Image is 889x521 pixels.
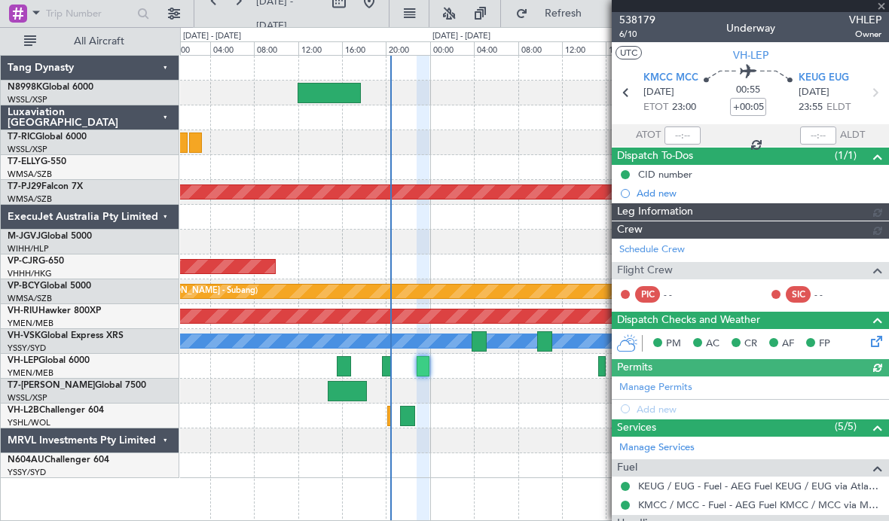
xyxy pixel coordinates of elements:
[562,41,606,55] div: 12:00
[826,100,851,115] span: ELDT
[643,85,674,100] span: [DATE]
[8,467,46,478] a: YSSY/SYD
[638,498,881,511] a: KMCC / MCC - Fuel - AEG Fuel KMCC / MCC via MJS (EJ Asia Only)
[166,41,210,55] div: 00:00
[8,144,47,155] a: WSSL/XSP
[8,157,41,166] span: T7-ELLY
[733,47,768,63] span: VH-LEP
[706,337,719,352] span: AC
[8,293,52,304] a: WMSA/SZB
[736,83,760,98] span: 00:55
[432,30,490,43] div: [DATE] - [DATE]
[8,381,146,390] a: T7-[PERSON_NAME]Global 7500
[298,41,342,55] div: 12:00
[638,480,881,492] a: KEUG / EUG - Fuel - AEG Fuel KEUG / EUG via Atlantic ([GEOGRAPHIC_DATA] Only)
[8,367,53,379] a: YMEN/MEB
[8,83,93,92] a: N8998KGlobal 6000
[8,157,66,166] a: T7-ELLYG-550
[210,41,254,55] div: 04:00
[474,41,518,55] div: 04:00
[430,41,474,55] div: 00:00
[8,455,109,465] a: N604AUChallenger 604
[835,419,857,434] span: (5/5)
[8,306,101,315] a: VH-RIUHawker 800XP
[643,100,668,115] span: ETOT
[849,12,881,28] span: VHLEP
[8,417,50,428] a: YSHL/WOL
[782,337,794,352] span: AF
[518,41,562,55] div: 08:00
[835,148,857,163] span: (1/1)
[643,71,698,86] span: KMCC MCC
[849,28,881,41] span: Owner
[617,459,637,477] span: Fuel
[509,2,599,26] button: Refresh
[8,232,92,241] a: M-JGVJGlobal 5000
[606,41,649,55] div: 16:00
[183,30,241,43] div: [DATE] - [DATE]
[254,41,298,55] div: 08:00
[8,133,87,142] a: T7-RICGlobal 6000
[8,83,42,92] span: N8998K
[531,8,594,19] span: Refresh
[39,36,159,47] span: All Aircraft
[636,128,661,143] span: ATOT
[617,419,656,437] span: Services
[617,312,760,329] span: Dispatch Checks and Weather
[8,282,91,291] a: VP-BCYGlobal 5000
[8,406,39,415] span: VH-L2B
[342,41,386,55] div: 16:00
[8,182,83,191] a: T7-PJ29Falcon 7X
[17,29,163,53] button: All Aircraft
[616,46,642,59] button: UTC
[8,169,52,180] a: WMSA/SZB
[8,257,38,266] span: VP-CJR
[819,337,830,352] span: FP
[8,343,46,354] a: YSSY/SYD
[8,268,52,279] a: VHHH/HKG
[8,381,95,390] span: T7-[PERSON_NAME]
[8,193,52,205] a: WMSA/SZB
[619,28,655,41] span: 6/10
[726,20,775,36] div: Underway
[672,100,696,115] span: 23:00
[8,318,53,329] a: YMEN/MEB
[8,94,47,105] a: WSSL/XSP
[637,187,881,200] div: Add new
[8,133,35,142] span: T7-RIC
[8,331,124,340] a: VH-VSKGlobal Express XRS
[8,282,40,291] span: VP-BCY
[8,182,41,191] span: T7-PJ29
[799,71,849,86] span: KEUG EUG
[666,337,681,352] span: PM
[8,257,64,266] a: VP-CJRG-650
[8,243,49,254] a: WIHH/HLP
[8,306,38,315] span: VH-RIU
[8,392,47,404] a: WSSL/XSP
[8,455,44,465] span: N604AU
[619,440,695,455] a: Manage Services
[744,337,757,352] span: CR
[8,232,41,241] span: M-JGVJ
[46,2,133,25] input: Trip Number
[8,356,38,365] span: VH-LEP
[799,85,829,100] span: [DATE]
[8,406,104,415] a: VH-L2BChallenger 604
[840,128,865,143] span: ALDT
[638,168,692,181] div: CID number
[799,100,823,115] span: 23:55
[8,356,90,365] a: VH-LEPGlobal 6000
[386,41,429,55] div: 20:00
[8,331,41,340] span: VH-VSK
[617,148,693,165] span: Dispatch To-Dos
[619,12,655,28] span: 538179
